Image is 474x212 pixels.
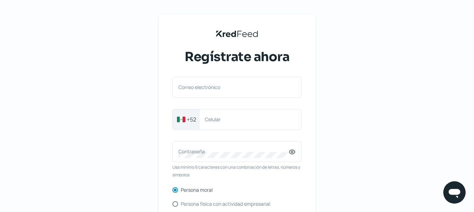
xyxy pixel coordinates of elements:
[185,48,289,66] span: Regístrate ahora
[178,84,289,90] label: Correo electrónico
[205,116,289,123] label: Celular
[187,115,196,124] span: +52
[181,202,270,206] label: Persona física con actividad empresarial
[181,188,213,192] label: Persona moral
[447,185,461,199] img: chatIcon
[178,148,289,155] label: Contraseña
[172,163,302,178] span: Usa mínimo 6 caracteres con una combinación de letras, números y símbolos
